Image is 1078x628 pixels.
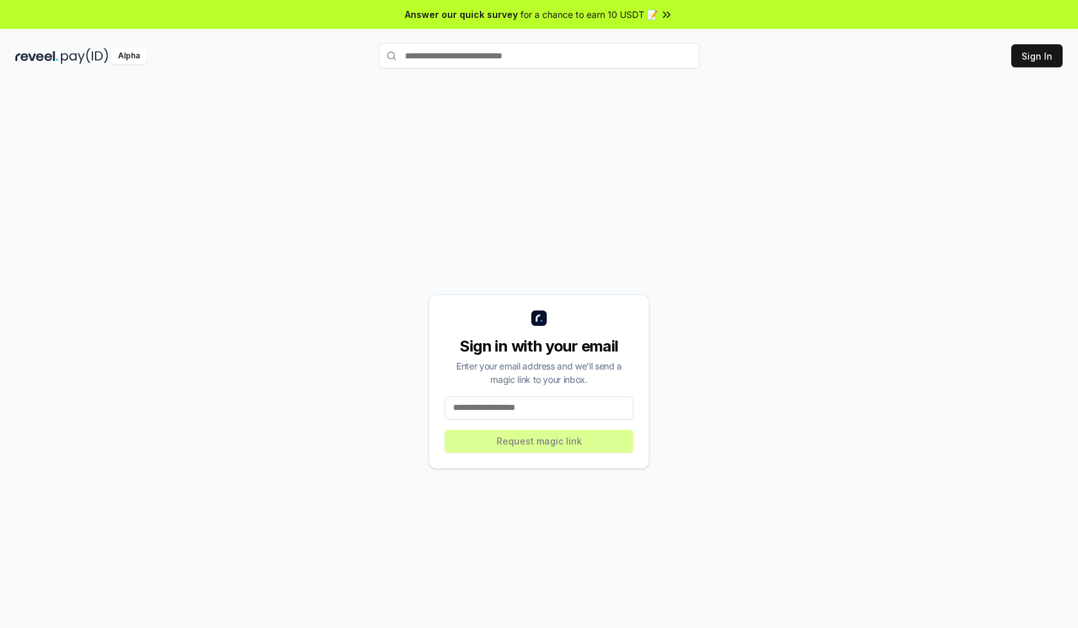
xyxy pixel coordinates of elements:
[531,310,547,326] img: logo_small
[405,8,518,21] span: Answer our quick survey
[1011,44,1063,67] button: Sign In
[445,336,633,357] div: Sign in with your email
[520,8,658,21] span: for a chance to earn 10 USDT 📝
[111,48,147,64] div: Alpha
[61,48,108,64] img: pay_id
[445,359,633,386] div: Enter your email address and we’ll send a magic link to your inbox.
[15,48,58,64] img: reveel_dark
